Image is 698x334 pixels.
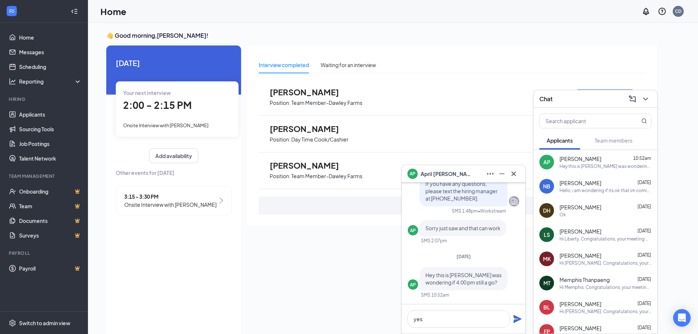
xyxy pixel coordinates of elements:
[641,95,650,103] svg: ChevronDown
[638,301,651,306] span: [DATE]
[291,173,362,180] p: Team Member-Dawley Farms
[19,261,82,276] a: PayrollCrown
[559,276,610,283] span: Memphis Thanpaeng
[559,308,651,315] div: Hi [PERSON_NAME]. Congratulations, your meeting with [PERSON_NAME]'s Frozen Custard & Steakburger...
[19,107,82,122] a: Applicants
[291,99,362,106] p: Team Member-Dawley Farms
[270,173,291,180] p: Position:
[559,163,651,169] div: Hey this is [PERSON_NAME] was wondering if 4:00 pm still a go?
[543,207,550,214] div: DH
[9,250,80,256] div: Payroll
[8,7,15,15] svg: WorkstreamLogo
[559,252,601,259] span: [PERSON_NAME]
[421,238,447,244] div: SMS 2:07pm
[543,279,550,287] div: MT
[19,184,82,199] a: OnboardingCrown
[547,137,573,144] span: Applicants
[19,151,82,166] a: Talent Network
[559,179,601,187] span: [PERSON_NAME]
[673,309,691,327] div: Open Intercom Messenger
[19,30,82,45] a: Home
[452,208,478,214] div: SMS 1:48pm
[539,95,553,103] h3: Chat
[259,61,309,69] div: Interview completed
[559,228,601,235] span: [PERSON_NAME]
[407,310,510,328] textarea: yes
[123,99,192,111] span: 2:00 - 2:15 PM
[642,7,650,16] svg: Notifications
[638,180,651,185] span: [DATE]
[410,282,416,288] div: AP
[543,183,550,190] div: NB
[106,32,657,40] h3: 👋 Good morning, [PERSON_NAME] !
[19,213,82,228] a: DocumentsCrown
[19,122,82,136] a: Sourcing Tools
[513,315,522,323] button: Plane
[124,192,217,201] span: 3:15 - 3:30 PM
[19,136,82,151] a: Job Postings
[559,260,651,266] div: Hi [PERSON_NAME]. Congratulations, your meeting with [PERSON_NAME]'s Frozen Custard & Steakburger...
[100,5,126,18] h1: Home
[496,168,508,180] button: Minimize
[270,136,291,143] p: Position:
[575,89,635,105] button: Move to next stage
[510,197,518,206] svg: Company
[559,284,651,290] div: Hi Memphis. Congratulations, your meeting with [PERSON_NAME]'s Frozen Custard & Steakburgers for ...
[9,96,80,102] div: Hiring
[124,201,217,209] span: Onsite Interview with [PERSON_NAME]
[425,225,501,231] span: Sorry just saw and that can work
[19,199,82,213] a: TeamCrown
[543,255,551,263] div: MK
[19,78,82,85] div: Reporting
[633,155,651,161] span: 10:52am
[544,231,550,238] div: LS
[638,252,651,258] span: [DATE]
[291,136,348,143] p: Day Time Cook/Cashier
[559,212,566,218] div: Ok
[559,203,601,211] span: [PERSON_NAME]
[19,319,70,327] div: Switch to admin view
[638,228,651,234] span: [DATE]
[19,45,82,59] a: Messages
[421,292,449,298] div: SMS 10:52am
[486,169,495,178] svg: Ellipses
[19,59,82,74] a: Scheduling
[484,168,496,180] button: Ellipses
[509,169,518,178] svg: Cross
[540,114,627,128] input: Search applicant
[508,168,520,180] button: Cross
[410,227,416,234] div: AP
[425,272,502,286] span: Hey this is [PERSON_NAME] was wondering if 4:00 pm still a go?
[270,161,350,170] span: [PERSON_NAME]
[457,254,471,259] span: [DATE]
[9,78,16,85] svg: Analysis
[498,169,506,178] svg: Minimize
[9,173,80,179] div: Team Management
[638,325,651,330] span: [DATE]
[123,122,208,128] span: Onsite Interview with [PERSON_NAME]
[628,95,637,103] svg: ComposeMessage
[270,87,350,97] span: [PERSON_NAME]
[421,170,472,178] span: April [PERSON_NAME]
[543,304,550,311] div: BL
[595,137,632,144] span: Team members
[270,99,291,106] p: Position:
[321,61,376,69] div: Waiting for an interview
[116,57,232,69] span: [DATE]
[640,93,651,105] button: ChevronDown
[19,228,82,243] a: SurveysCrown
[559,155,601,162] span: [PERSON_NAME]
[627,93,638,105] button: ComposeMessage
[270,124,350,133] span: [PERSON_NAME]
[658,7,666,16] svg: QuestionInfo
[641,118,647,124] svg: MagnifyingGlass
[116,169,232,177] span: Other events for [DATE]
[559,300,601,308] span: [PERSON_NAME]
[149,148,198,163] button: Add availability
[71,8,78,15] svg: Collapse
[559,187,651,194] div: Hello, i am wondering if its ok that im coming a little early
[123,89,171,96] span: Your next interview
[478,208,506,214] span: • Workstream
[9,319,16,327] svg: Settings
[559,236,651,242] div: Hi Liberty. Congratulations, your meeting with [PERSON_NAME]'s Frozen Custard & Steakburgers for ...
